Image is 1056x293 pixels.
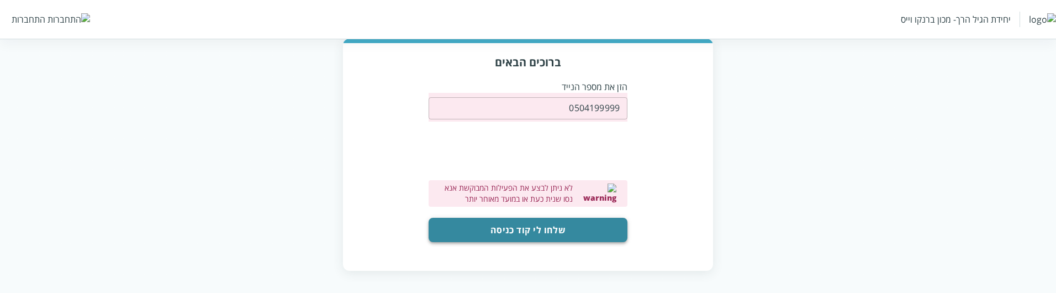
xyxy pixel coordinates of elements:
img: התחברות [47,13,90,25]
p: הזן את מספר הנייד [429,81,627,93]
input: טלפון [429,97,627,119]
img: logo [1029,13,1056,25]
iframe: reCAPTCHA [460,126,627,169]
div: יחידת הגיל הרך- מכון ברנקו וייס [901,13,1011,25]
img: warning [579,184,616,203]
div: התחברות [12,13,45,25]
h3: ברוכים הבאים [354,55,701,70]
button: שלחו לי קוד כניסה [429,218,627,242]
label: לא ניתן לבצע את הפעילות המבוקשת אנא נסו שנית כעת או במועד מאוחר יותר [440,182,573,205]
